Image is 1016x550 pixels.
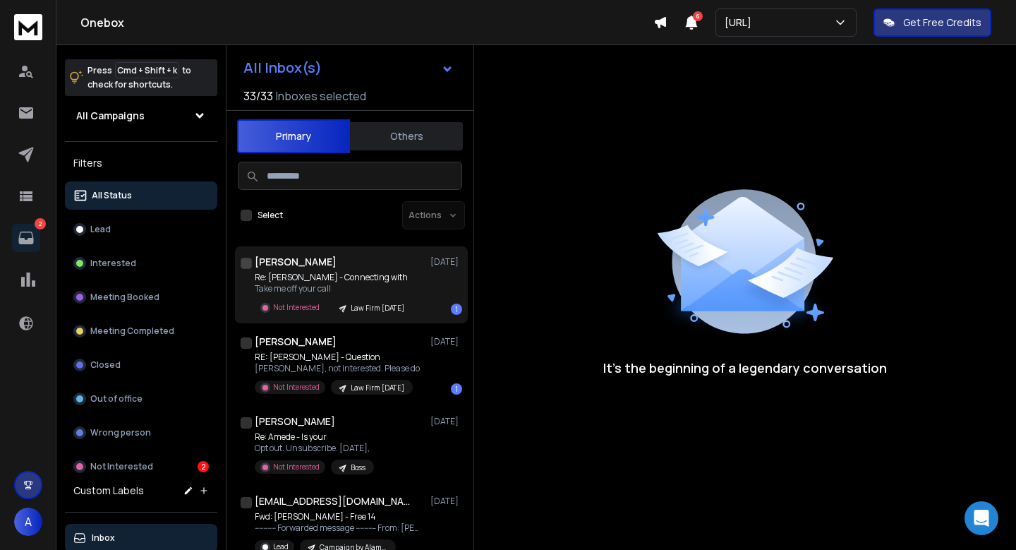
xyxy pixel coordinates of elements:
[351,303,404,313] p: Law Firm [DATE]
[90,292,159,303] p: Meeting Booked
[255,494,410,508] h1: [EMAIL_ADDRESS][DOMAIN_NAME]
[76,109,145,123] h1: All Campaigns
[255,352,420,363] p: RE: [PERSON_NAME] - Question
[603,358,887,378] p: It’s the beginning of a legendary conversation
[65,153,217,173] h3: Filters
[255,414,335,429] h1: [PERSON_NAME]
[255,255,337,269] h1: [PERSON_NAME]
[276,88,366,104] h3: Inboxes selected
[237,119,350,153] button: Primary
[92,190,132,201] p: All Status
[198,461,209,472] div: 2
[351,462,365,473] p: Boss
[451,383,462,395] div: 1
[430,336,462,347] p: [DATE]
[273,302,320,313] p: Not Interested
[903,16,981,30] p: Get Free Credits
[243,61,322,75] h1: All Inbox(s)
[430,256,462,268] p: [DATE]
[451,304,462,315] div: 1
[115,62,179,78] span: Cmd + Shift + k
[90,325,174,337] p: Meeting Completed
[255,431,374,443] p: Re: Amede - Is your
[92,532,115,544] p: Inbox
[90,359,121,371] p: Closed
[964,501,998,535] div: Open Intercom Messenger
[255,443,374,454] p: Opt out. Unsubscribe. [DATE],
[80,14,653,31] h1: Onebox
[232,54,465,82] button: All Inbox(s)
[90,427,151,438] p: Wrong person
[350,121,463,152] button: Others
[12,224,40,252] a: 2
[87,64,191,92] p: Press to check for shortcuts.
[14,508,42,536] button: A
[14,14,42,40] img: logo
[65,249,217,277] button: Interested
[65,283,217,311] button: Meeting Booked
[65,385,217,413] button: Out of office
[255,522,424,534] p: ---------- Forwarded message --------- From: [PERSON_NAME]
[73,484,144,498] h3: Custom Labels
[258,210,283,221] label: Select
[430,416,462,427] p: [DATE]
[65,215,217,244] button: Lead
[243,88,273,104] span: 33 / 33
[873,8,991,37] button: Get Free Credits
[255,272,413,283] p: Re: [PERSON_NAME] - Connecting with
[65,351,217,379] button: Closed
[65,181,217,210] button: All Status
[273,382,320,393] p: Not Interested
[65,102,217,130] button: All Campaigns
[35,218,46,229] p: 2
[725,16,757,30] p: [URL]
[273,462,320,472] p: Not Interested
[65,317,217,345] button: Meeting Completed
[90,461,153,472] p: Not Interested
[90,224,111,235] p: Lead
[65,453,217,481] button: Not Interested2
[90,393,143,405] p: Out of office
[255,511,424,522] p: Fwd: [PERSON_NAME] - Free 14
[255,283,413,294] p: Take me off your call
[255,335,337,349] h1: [PERSON_NAME]
[430,496,462,507] p: [DATE]
[90,258,136,269] p: Interested
[255,363,420,374] p: [PERSON_NAME], not interested. Please do
[693,11,703,21] span: 6
[65,419,217,447] button: Wrong person
[351,383,404,393] p: Law Firm [DATE]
